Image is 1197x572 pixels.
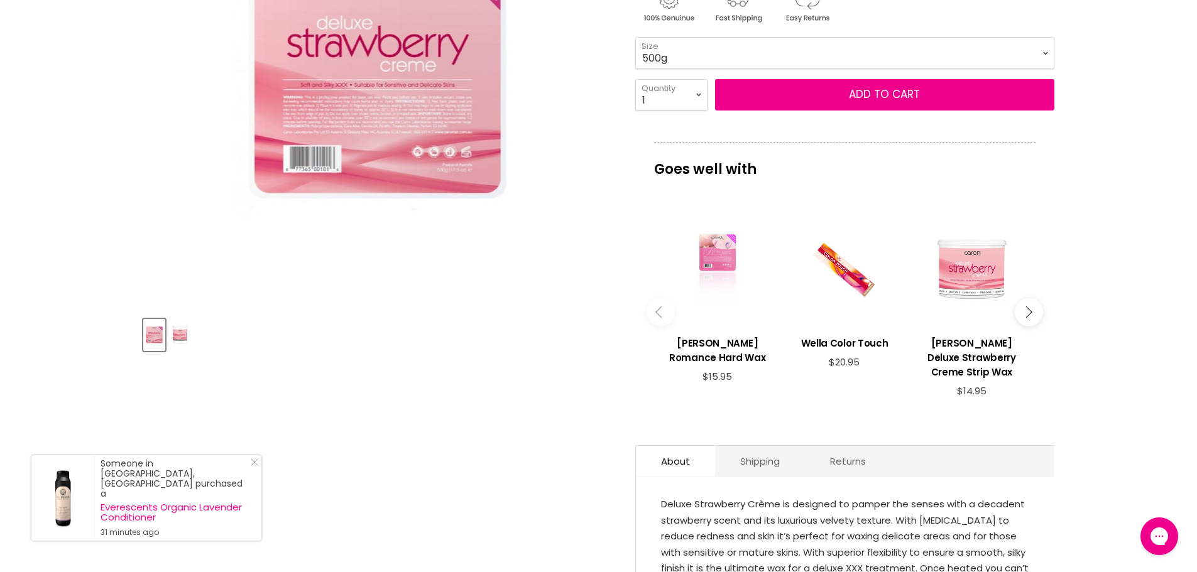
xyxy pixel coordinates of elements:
[660,326,775,371] a: View product:Caron Romance Hard Wax
[170,320,190,350] img: Caron Deluxe Strawberry Creme Hard Wax
[635,79,708,111] select: Quantity
[914,326,1029,386] a: View product:Caron Deluxe Strawberry Creme Strip Wax
[805,446,891,477] a: Returns
[169,319,191,351] button: Caron Deluxe Strawberry Creme Hard Wax
[660,336,775,365] h3: [PERSON_NAME] Romance Hard Wax
[251,458,258,466] svg: Close Icon
[787,326,902,357] a: View product:Wella Color Touch
[141,315,615,351] div: Product thumbnails
[31,455,94,541] a: Visit product page
[702,370,732,383] span: $15.95
[1134,513,1184,559] iframe: Gorgias live chat messenger
[957,384,987,397] span: $14.95
[787,336,902,350] h3: Wella Color Touch
[829,355,860,369] span: $20.95
[715,79,1054,111] button: Add to cart
[914,336,1029,379] h3: [PERSON_NAME] Deluxe Strawberry Creme Strip Wax
[101,502,249,522] a: Everescents Organic Lavender Conditioner
[101,458,249,537] div: Someone in [GEOGRAPHIC_DATA], [GEOGRAPHIC_DATA] purchased a
[636,446,715,477] a: About
[654,142,1036,183] p: Goes well with
[143,319,165,351] button: Caron Deluxe Strawberry Creme Hard Wax
[145,320,164,350] img: Caron Deluxe Strawberry Creme Hard Wax
[246,458,258,471] a: Close Notification
[849,87,920,102] span: Add to cart
[715,446,805,477] a: Shipping
[101,527,249,537] small: 31 minutes ago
